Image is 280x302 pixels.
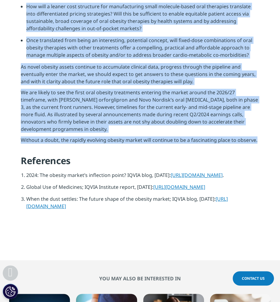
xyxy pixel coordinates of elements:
button: 쿠키 설정 [3,284,18,299]
a: Contact Us [233,271,274,286]
a: [URL][DOMAIN_NAME] [26,196,228,210]
li: 2024: The obesity market’s inflection point? IQVIA blog, [DATE]: . [26,171,259,183]
p: As novel obesity assets continue to accumulate clinical data, progress through the pipeline and e... [21,63,259,89]
a: [URL][DOMAIN_NAME] [153,184,205,190]
span: Contact Us [242,276,265,281]
li: Once translated from being an interesting, potential concept, will fixed-dose combinations of ora... [26,37,259,63]
li: Global Use of Medicines; IQVIA Institute report, [DATE]: [26,183,259,195]
li: How will a leaner cost structure for manufacturing small molecule-based oral therapies translate ... [26,3,259,37]
p: Without a doubt, the rapidly evolving obesity market will continue to be a fascinating place to o... [21,136,259,147]
a: [URL][DOMAIN_NAME] [171,172,223,178]
h2: You may also be interested in [9,275,271,282]
p: We are likely to see the first oral obesity treatments entering the market around the 2026/27 tim... [21,89,259,136]
h4: References [21,155,259,171]
li: When the dust settles: The future shape of the obesity market; IQVIA blog, [DATE]: [26,195,259,214]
